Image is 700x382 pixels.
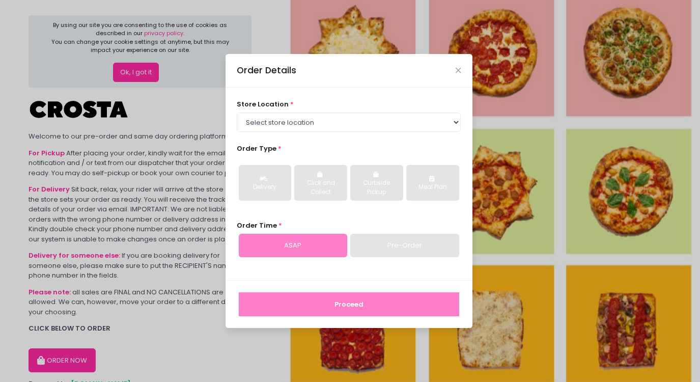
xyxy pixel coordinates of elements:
[413,183,452,192] div: Meal Plan
[237,64,296,77] div: Order Details
[456,68,461,73] button: Close
[239,165,291,201] button: Delivery
[239,292,459,317] button: Proceed
[237,144,276,153] span: Order Type
[406,165,459,201] button: Meal Plan
[246,183,284,192] div: Delivery
[301,179,340,197] div: Click and Collect
[350,165,403,201] button: Curbside Pickup
[294,165,347,201] button: Click and Collect
[237,221,277,230] span: Order Time
[237,99,289,109] span: store location
[357,179,396,197] div: Curbside Pickup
